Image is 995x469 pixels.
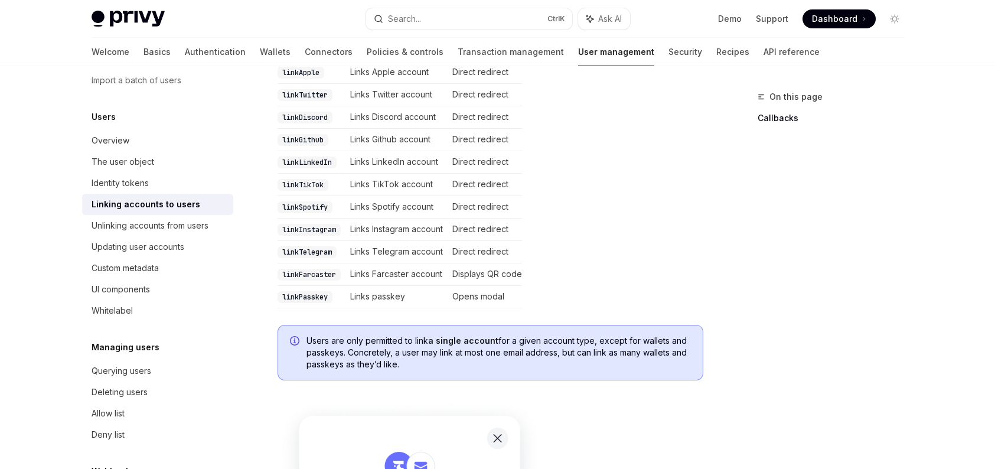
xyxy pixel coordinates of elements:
[82,130,233,151] a: Overview
[885,9,904,28] button: Toggle dark mode
[185,38,246,66] a: Authentication
[92,155,154,169] div: The user object
[278,134,328,146] code: linkGithub
[278,246,337,258] code: linkTelegram
[345,106,448,129] td: Links Discord account
[812,13,857,25] span: Dashboard
[92,364,151,378] div: Querying users
[448,263,522,286] td: Displays QR code
[448,219,522,241] td: Direct redirect
[345,151,448,174] td: Links LinkedIn account
[92,176,149,190] div: Identity tokens
[82,424,233,445] a: Deny list
[92,406,125,421] div: Allow list
[92,282,150,297] div: UI components
[458,38,564,66] a: Transaction management
[278,224,341,236] code: linkInstagram
[578,8,630,30] button: Ask AI
[668,38,702,66] a: Security
[82,360,233,382] a: Querying users
[82,279,233,300] a: UI components
[143,38,171,66] a: Basics
[716,38,749,66] a: Recipes
[92,219,208,233] div: Unlinking accounts from users
[278,201,332,213] code: linkSpotify
[82,215,233,236] a: Unlinking accounts from users
[448,286,522,308] td: Opens modal
[547,14,565,24] span: Ctrl K
[92,428,125,442] div: Deny list
[92,133,129,148] div: Overview
[306,335,691,370] span: Users are only permitted to link for a given account type, except for wallets and passkeys. Concr...
[345,174,448,196] td: Links TikTok account
[82,236,233,258] a: Updating user accounts
[448,61,522,84] td: Direct redirect
[92,240,184,254] div: Updating user accounts
[802,9,876,28] a: Dashboard
[428,336,498,346] strong: a single account
[82,258,233,279] a: Custom metadata
[290,336,302,348] svg: Info
[345,129,448,151] td: Links Github account
[260,38,291,66] a: Wallets
[764,38,820,66] a: API reference
[366,8,572,30] button: Search...CtrlK
[278,291,332,303] code: linkPasskey
[345,263,448,286] td: Links Farcaster account
[345,84,448,106] td: Links Twitter account
[345,241,448,263] td: Links Telegram account
[82,194,233,215] a: Linking accounts to users
[278,67,324,79] code: linkApple
[448,106,522,129] td: Direct redirect
[278,89,332,101] code: linkTwitter
[82,403,233,424] a: Allow list
[448,196,522,219] td: Direct redirect
[756,13,788,25] a: Support
[278,269,341,281] code: linkFarcaster
[718,13,742,25] a: Demo
[278,157,337,168] code: linkLinkedIn
[345,286,448,308] td: Links passkey
[448,174,522,196] td: Direct redirect
[448,129,522,151] td: Direct redirect
[388,12,421,26] div: Search...
[92,385,148,399] div: Deleting users
[758,109,914,128] a: Callbacks
[345,196,448,219] td: Links Spotify account
[448,84,522,106] td: Direct redirect
[345,61,448,84] td: Links Apple account
[92,340,159,354] h5: Managing users
[367,38,443,66] a: Policies & controls
[278,112,332,123] code: linkDiscord
[92,11,165,27] img: light logo
[769,90,823,104] span: On this page
[345,219,448,241] td: Links Instagram account
[82,172,233,194] a: Identity tokens
[92,110,116,124] h5: Users
[598,13,622,25] span: Ask AI
[305,38,353,66] a: Connectors
[92,38,129,66] a: Welcome
[92,261,159,275] div: Custom metadata
[448,241,522,263] td: Direct redirect
[278,179,328,191] code: linkTikTok
[82,300,233,321] a: Whitelabel
[578,38,654,66] a: User management
[92,304,133,318] div: Whitelabel
[92,197,200,211] div: Linking accounts to users
[82,382,233,403] a: Deleting users
[448,151,522,174] td: Direct redirect
[82,151,233,172] a: The user object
